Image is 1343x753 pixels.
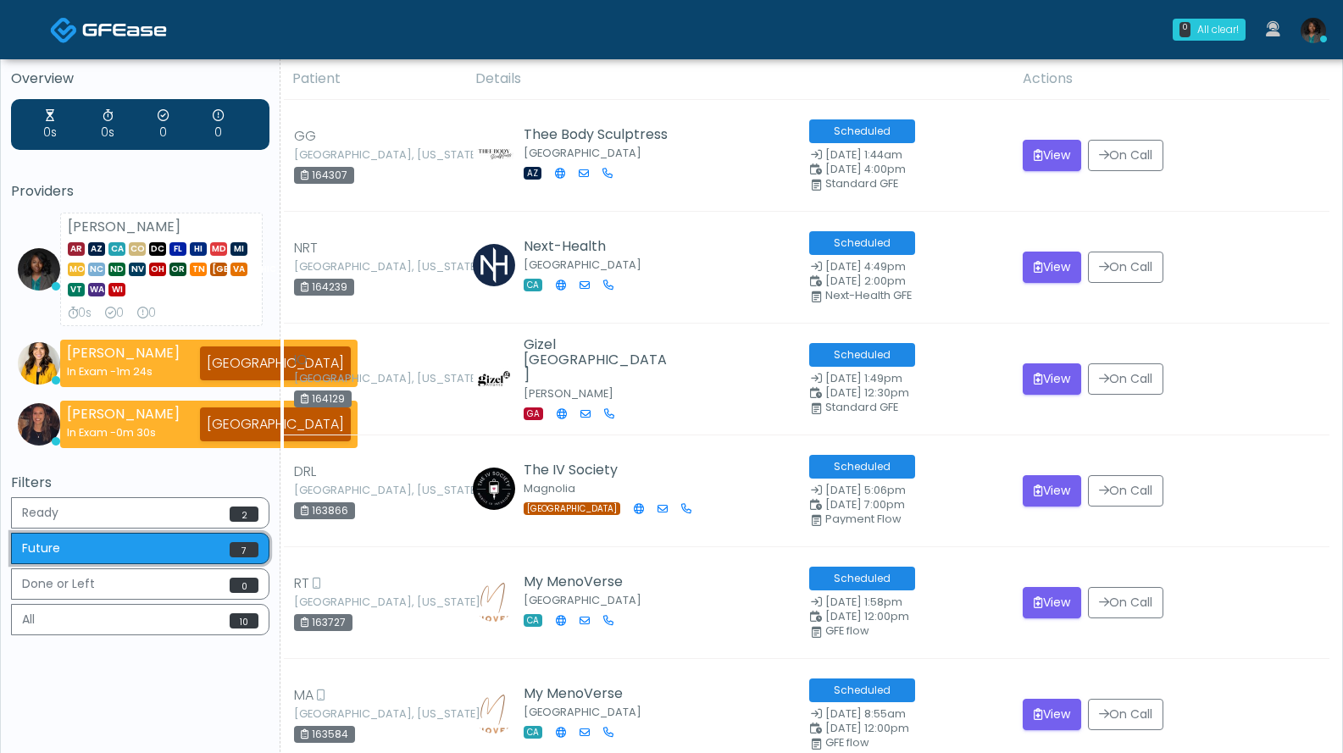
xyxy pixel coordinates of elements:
[67,363,180,379] div: In Exam -
[473,244,515,286] img: Kevin Peake
[169,242,186,256] span: FL
[294,462,316,482] span: DRL
[809,374,1002,385] small: Date Created
[809,150,1002,161] small: Date Created
[11,604,269,635] button: All10
[473,132,515,174] img: Geanine Magana
[809,388,1002,399] small: Scheduled Time
[149,263,166,276] span: OH
[825,595,902,609] span: [DATE] 1:58pm
[524,574,641,590] h5: My MenoVerse
[169,263,186,276] span: OR
[294,374,387,384] small: [GEOGRAPHIC_DATA], [US_STATE]
[809,276,1002,287] small: Scheduled Time
[129,242,146,256] span: CO
[190,242,207,256] span: HI
[524,279,542,291] span: CA
[294,485,387,496] small: [GEOGRAPHIC_DATA], [US_STATE]
[1088,140,1163,171] button: On Call
[105,305,124,322] div: Exams Completed
[1163,12,1256,47] a: 0 All clear!
[294,238,318,258] span: NRT
[230,263,247,276] span: VA
[524,239,641,254] h5: Next-Health
[67,343,180,363] strong: [PERSON_NAME]
[825,179,1018,189] div: Standard GFE
[524,614,542,627] span: CA
[230,542,258,557] span: 7
[294,726,355,743] div: 163584
[294,150,387,160] small: [GEOGRAPHIC_DATA], [US_STATE]
[809,709,1002,720] small: Date Created
[294,126,316,147] span: GG
[18,248,60,291] img: Rukayat Bojuwon
[200,346,351,380] div: [GEOGRAPHIC_DATA]
[68,242,85,256] span: AR
[50,2,167,57] a: Docovia
[825,402,1018,412] div: Standard GFE
[116,364,153,379] span: 1m 24s
[82,21,167,38] img: Docovia
[1088,699,1163,730] button: On Call
[1023,363,1081,395] button: View
[825,274,906,288] span: [DATE] 2:00pm
[524,257,641,272] small: [GEOGRAPHIC_DATA]
[825,291,1018,301] div: Next-Health GFE
[809,262,1002,273] small: Date Created
[809,597,1002,608] small: Date Created
[1023,252,1081,283] button: View
[809,723,1002,734] small: Scheduled Time
[210,263,227,276] span: [GEOGRAPHIC_DATA]
[473,468,515,510] img: Claire Richardson
[149,242,166,256] span: DC
[524,686,641,701] h5: My MenoVerse
[825,721,909,735] span: [DATE] 12:00pm
[809,343,915,367] span: Scheduled
[200,407,351,441] div: [GEOGRAPHIC_DATA]
[68,305,92,322] div: Average Review Time
[294,279,354,296] div: 164239
[294,685,314,706] span: MA
[210,242,227,256] span: MD
[230,578,258,593] span: 0
[1023,140,1081,171] button: View
[43,108,57,141] div: Average Wait Time
[524,705,641,719] small: [GEOGRAPHIC_DATA]
[294,390,352,407] div: 164129
[524,146,641,160] small: [GEOGRAPHIC_DATA]
[524,337,672,383] h5: Gizel [GEOGRAPHIC_DATA]
[825,371,902,385] span: [DATE] 1:49pm
[825,483,906,497] span: [DATE] 5:06pm
[1023,587,1081,618] button: View
[68,217,180,236] strong: [PERSON_NAME]
[825,706,906,721] span: [DATE] 8:55am
[294,502,355,519] div: 163866
[1301,18,1326,43] img: Rukayat Bojuwon
[809,455,915,479] span: Scheduled
[108,263,125,276] span: ND
[809,612,1002,623] small: Scheduled Time
[465,58,1013,100] th: Details
[294,573,309,594] span: RT
[116,425,156,440] span: 0m 30s
[67,404,180,424] strong: [PERSON_NAME]
[294,167,354,184] div: 164307
[11,497,269,529] button: Ready2
[294,709,387,719] small: [GEOGRAPHIC_DATA], [US_STATE]
[14,7,64,58] button: Open LiveChat chat widget
[294,597,387,607] small: [GEOGRAPHIC_DATA], [US_STATE]
[230,507,258,522] span: 2
[88,263,105,276] span: NC
[1088,587,1163,618] button: On Call
[1197,22,1239,37] div: All clear!
[11,71,269,86] h5: Overview
[1013,58,1329,100] th: Actions
[473,357,515,400] img: Folasade Williams
[68,283,85,296] span: VT
[1088,363,1163,395] button: On Call
[282,58,465,100] th: Patient
[108,242,125,256] span: CA
[825,738,1018,748] div: GFE flow
[1088,252,1163,283] button: On Call
[1023,475,1081,507] button: View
